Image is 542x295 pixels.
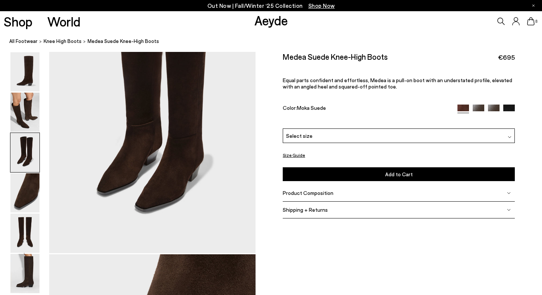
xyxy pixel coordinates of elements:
[9,37,38,45] a: All Footwear
[507,208,511,212] img: svg%3E
[47,15,80,28] a: World
[297,105,326,111] span: Moka Suede
[283,190,333,196] span: Product Composition
[498,53,515,62] span: €695
[283,105,450,113] div: Color:
[254,12,288,28] a: Aeyde
[535,19,538,24] span: 8
[44,38,82,44] span: knee high boots
[4,15,32,28] a: Shop
[10,214,39,253] img: Medea Suede Knee-High Boots - Image 5
[283,167,515,181] button: Add to Cart
[507,191,511,195] img: svg%3E
[286,131,313,139] span: Select size
[10,93,39,132] img: Medea Suede Knee-High Boots - Image 2
[385,171,413,177] span: Add to Cart
[10,254,39,293] img: Medea Suede Knee-High Boots - Image 6
[88,37,159,45] span: Medea Suede Knee-High Boots
[44,37,82,45] a: knee high boots
[527,17,535,25] a: 8
[10,133,39,172] img: Medea Suede Knee-High Boots - Image 3
[508,135,511,139] img: svg%3E
[10,52,39,91] img: Medea Suede Knee-High Boots - Image 1
[283,150,305,160] button: Size Guide
[283,206,328,213] span: Shipping + Returns
[283,77,515,90] p: Equal parts confident and effortless, Medea is a pull-on boot with an understated profile, elevat...
[308,2,335,9] span: Navigate to /collections/new-in
[207,1,335,10] p: Out Now | Fall/Winter ‘25 Collection
[10,173,39,212] img: Medea Suede Knee-High Boots - Image 4
[283,52,388,61] h2: Medea Suede Knee-High Boots
[9,31,542,52] nav: breadcrumb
